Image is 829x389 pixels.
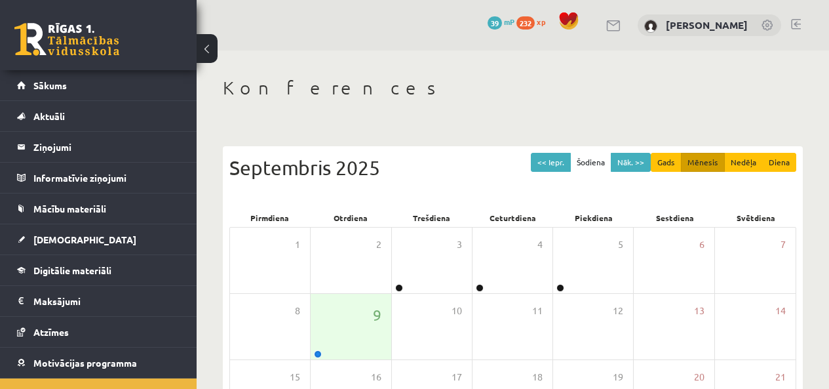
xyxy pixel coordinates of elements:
[14,23,119,56] a: Rīgas 1. Tālmācības vidusskola
[17,255,180,285] a: Digitālie materiāli
[681,153,725,172] button: Mēnesis
[472,209,554,227] div: Ceturtdiena
[651,153,682,172] button: Gads
[17,317,180,347] a: Atzīmes
[516,16,552,27] a: 232 xp
[553,209,634,227] div: Piekdiena
[504,16,514,27] span: mP
[775,304,786,318] span: 14
[516,16,535,30] span: 232
[531,153,571,172] button: << Iepr.
[376,237,381,252] span: 2
[613,370,623,384] span: 19
[457,237,462,252] span: 3
[33,163,180,193] legend: Informatīvie ziņojumi
[775,370,786,384] span: 21
[33,203,106,215] span: Mācību materiāli
[488,16,502,30] span: 39
[17,132,180,162] a: Ziņojumi
[33,79,67,91] span: Sākums
[373,304,381,326] span: 9
[295,304,300,318] span: 8
[532,370,543,384] span: 18
[452,304,462,318] span: 10
[223,77,803,99] h1: Konferences
[452,370,462,384] span: 17
[694,304,704,318] span: 13
[33,357,137,369] span: Motivācijas programma
[295,237,300,252] span: 1
[715,209,796,227] div: Svētdiena
[570,153,611,172] button: Šodiena
[724,153,763,172] button: Nedēļa
[488,16,514,27] a: 39 mP
[17,286,180,316] a: Maksājumi
[781,237,786,252] span: 7
[611,153,651,172] button: Nāk. >>
[290,370,300,384] span: 15
[33,234,136,245] span: [DEMOGRAPHIC_DATA]
[371,370,381,384] span: 16
[17,70,180,100] a: Sākums
[391,209,472,227] div: Trešdiena
[311,209,392,227] div: Otrdiena
[613,304,623,318] span: 12
[532,304,543,318] span: 11
[33,110,65,122] span: Aktuāli
[33,326,69,338] span: Atzīmes
[33,264,111,276] span: Digitālie materiāli
[618,237,623,252] span: 5
[694,370,704,384] span: 20
[699,237,704,252] span: 6
[17,101,180,131] a: Aktuāli
[762,153,796,172] button: Diena
[33,286,180,316] legend: Maksājumi
[17,348,180,378] a: Motivācijas programma
[229,153,796,182] div: Septembris 2025
[17,194,180,224] a: Mācību materiāli
[666,18,748,31] a: [PERSON_NAME]
[17,163,180,193] a: Informatīvie ziņojumi
[17,224,180,255] a: [DEMOGRAPHIC_DATA]
[537,16,545,27] span: xp
[229,209,311,227] div: Pirmdiena
[644,20,657,33] img: Fjodors Latatujevs
[537,237,543,252] span: 4
[634,209,716,227] div: Sestdiena
[33,132,180,162] legend: Ziņojumi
